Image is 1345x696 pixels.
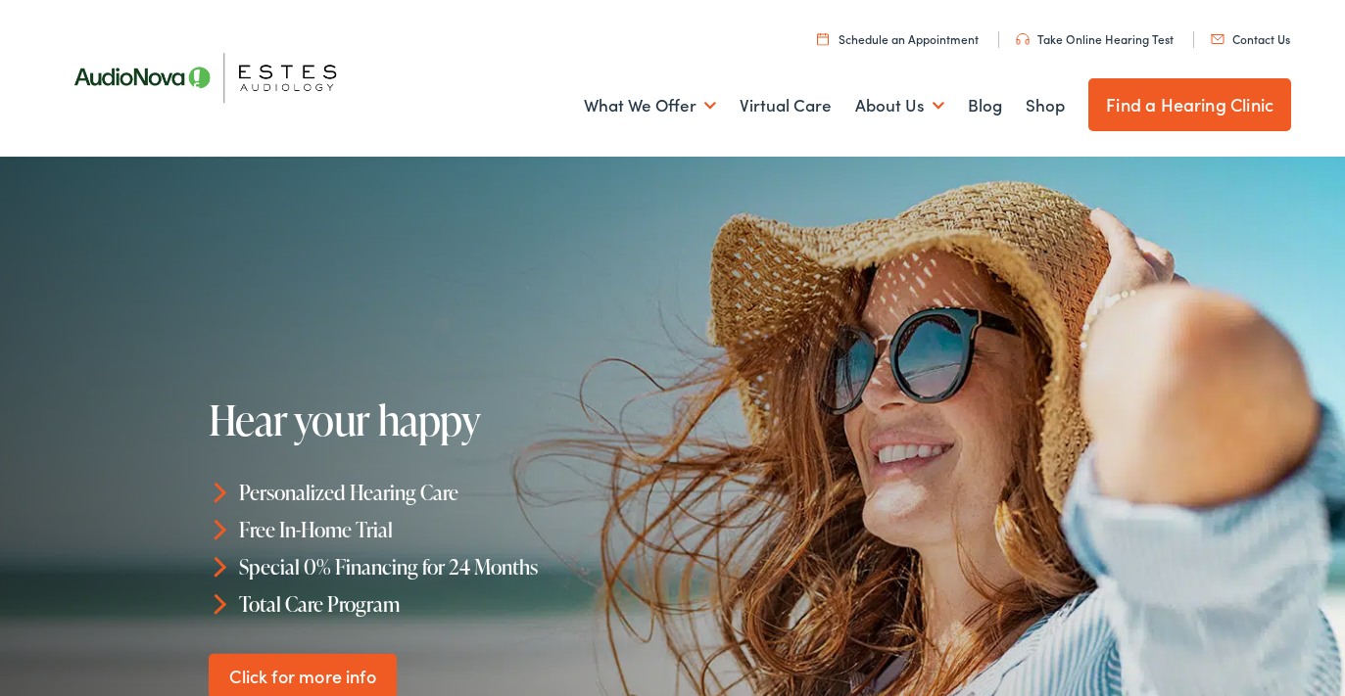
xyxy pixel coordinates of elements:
a: Contact Us [1211,30,1290,47]
li: Personalized Hearing Care [209,474,680,511]
a: Blog [968,70,1002,142]
li: Total Care Program [209,584,680,622]
a: Virtual Care [740,70,832,142]
a: Schedule an Appointment [817,30,979,47]
a: What We Offer [584,70,716,142]
img: utility icon [1016,33,1030,45]
a: Find a Hearing Clinic [1088,78,1291,131]
a: Shop [1026,70,1065,142]
li: Special 0% Financing for 24 Months [209,548,680,585]
a: Take Online Hearing Test [1016,30,1174,47]
h1: Hear your happy [209,397,680,442]
li: Free In-Home Trial [209,511,680,548]
img: utility icon [1211,34,1225,44]
img: utility icon [817,32,829,45]
a: About Us [855,70,944,142]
